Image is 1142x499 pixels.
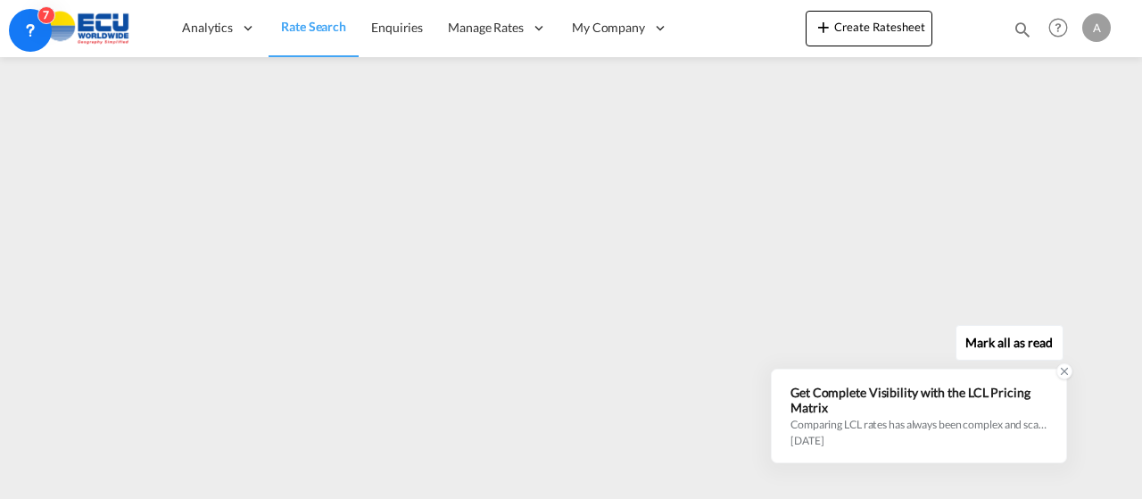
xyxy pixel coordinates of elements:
md-icon: icon-plus 400-fg [813,16,834,37]
span: Analytics [182,19,233,37]
button: icon-plus 400-fgCreate Ratesheet [806,11,932,46]
span: Enquiries [371,20,423,35]
div: A [1082,13,1111,42]
div: icon-magnify [1013,20,1032,46]
span: Rate Search [281,19,346,34]
div: Help [1043,12,1082,45]
md-icon: icon-magnify [1013,20,1032,39]
span: Manage Rates [448,19,524,37]
span: My Company [572,19,645,37]
img: 6cccb1402a9411edb762cf9624ab9cda.png [27,8,147,48]
span: Help [1043,12,1073,43]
